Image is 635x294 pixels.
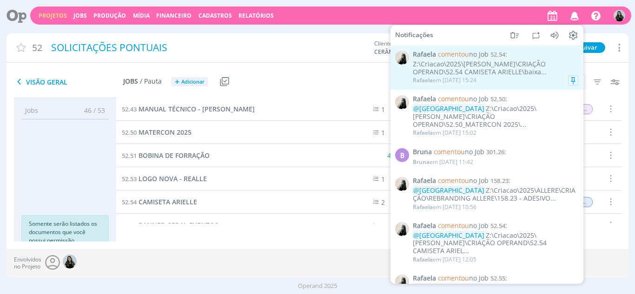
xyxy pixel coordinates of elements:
span: comentou [438,274,469,282]
span: MANUAL TÉCNICO - [PERSON_NAME] [139,105,255,113]
div: SOLICITAÇÕES PONTUAIS [48,37,369,59]
div: em [DATE] 10:56 [413,203,476,210]
span: Rafaela [413,255,433,263]
span: APROVAÇÃO CLIENTE [532,104,592,114]
span: no Job [438,176,489,185]
span: 2 [381,198,385,207]
span: Rafaela [413,76,433,84]
a: 52.54CAMISETA ARIELLE [122,197,197,207]
span: : [413,95,578,103]
button: Projetos [36,12,70,20]
span: @[GEOGRAPHIC_DATA] [413,104,484,113]
span: : [413,222,578,230]
a: Mídia [133,12,150,20]
img: R [395,274,409,288]
span: 52.43 [122,105,137,113]
span: Adicionar [181,79,205,85]
div: em [DATE] 15:24 [413,77,476,84]
div: em [DATE] 15:02 [413,130,476,136]
div: Z:\Criacao\2025\[PERSON_NAME]\CRIAÇÃO OPERAND\52.50_MATERCON 2025\... [413,105,578,128]
span: 52 [32,41,42,54]
img: R [395,222,409,236]
a: 52.50MATERCON 2025 [122,127,192,137]
button: Jobs [71,12,90,20]
a: Jobs [73,12,87,20]
span: Notificações [395,31,433,39]
button: Relatórios [236,12,277,20]
span: Cadastros [198,12,232,20]
span: 158.23 [490,176,509,185]
img: V [614,10,625,21]
span: ALTERAÇÃO CLIENTE [532,197,592,207]
span: no Job [434,147,484,156]
span: Jobs [25,105,38,115]
span: BANNER GERAL EVENTOS [139,221,218,229]
span: 52.53 [122,175,137,183]
span: 301.26 [486,147,504,156]
img: V [63,255,77,268]
a: Produção [93,12,126,20]
div: Z:\Criacao\2025\[PERSON_NAME]\CRIAÇÃO OPERAND\52.54 CAMISETA ARIELLE\baixa... [413,60,578,76]
span: 52.54 [490,50,505,59]
div: Z:\Criacao\2025\[PERSON_NAME]\CRIAÇÃO OPERAND\52.54 CAMISETA ARIEL... [413,231,578,255]
span: Rafaela [413,95,436,103]
span: 52.55 [490,274,505,282]
span: + [175,77,179,87]
span: 1 [381,175,385,183]
span: Rafaela [413,203,433,210]
span: no Job [438,221,489,230]
span: no Job [438,50,489,59]
span: : [413,274,578,282]
span: Visão Geral [14,76,123,87]
a: Projetos [39,12,67,20]
img: R [395,95,409,109]
button: +Adicionar [171,77,208,87]
span: 52.54 [490,222,505,230]
a: 52.51BOBINA DE FORRAÇÃO [122,150,210,161]
span: CERÂMICA [PERSON_NAME] LTDA [374,48,444,56]
span: 1 [381,105,385,114]
span: : [413,51,578,59]
button: Arquivar [563,42,605,53]
span: Rafaela [413,129,433,137]
span: 52.50 [490,95,505,103]
span: comentou [438,176,469,185]
span: @[GEOGRAPHIC_DATA] [413,186,484,195]
span: 4 [387,151,391,160]
span: Rafaela [413,51,436,59]
span: / Pauta [140,78,162,85]
div: em [DATE] 12:05 [413,256,476,263]
span: : [413,177,578,185]
img: R [395,51,409,65]
span: 52.50 [122,128,137,137]
span: CAMISETA ARIELLE [139,197,197,206]
span: 1 [381,128,385,137]
span: : [413,148,578,156]
span: MATERCON 2025 [139,128,192,137]
button: Cadastros [196,12,235,20]
span: / 4 [387,151,399,160]
span: Envolvidos no Projeto [14,256,41,270]
span: Rafaela [413,274,436,282]
span: @[GEOGRAPHIC_DATA] [413,283,484,292]
span: LOGO NOVA - REALLE [139,174,207,183]
img: R [395,177,409,191]
div: Z:\Criacao\2025\ALLERE\CRIAÇÃO\REBRANDING ALLERE\158.23 - ADESIVO... [413,187,578,203]
span: BOBINA DE FORRAÇÃO [139,151,210,160]
a: 52.53LOGO NOVA - REALLE [122,174,207,184]
span: 52.54 [122,198,137,206]
span: 52.51 [122,151,137,160]
span: no Job [438,94,489,103]
span: Bruna [413,148,432,156]
span: 52.55 [122,221,137,229]
a: Financeiro [156,12,192,20]
button: Mídia [130,12,152,20]
span: 1 [381,221,385,230]
span: Rafaela [413,177,436,185]
button: V [613,7,626,24]
span: comentou [438,94,469,103]
button: Produção [91,12,129,20]
span: Bruna [413,158,430,166]
a: Relatórios [238,12,274,20]
span: comentou [434,147,465,156]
